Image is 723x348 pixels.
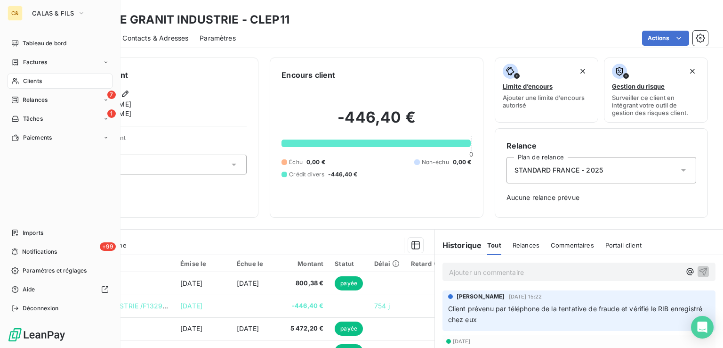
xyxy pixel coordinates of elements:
[200,33,236,43] span: Paramètres
[374,302,390,310] span: 754 j
[335,276,363,290] span: payée
[180,279,202,287] span: [DATE]
[290,260,324,267] div: Montant
[328,170,357,179] span: -446,40 €
[290,324,324,333] span: 5 472,20 €
[23,96,48,104] span: Relances
[122,33,188,43] span: Contacts & Adresses
[281,69,335,81] h6: Encours client
[435,240,482,251] h6: Historique
[448,305,705,323] span: Client prévenu par téléphone de la tentative de fraude et vérifié le RIB enregistré chez eux
[237,324,259,332] span: [DATE]
[612,94,700,116] span: Surveiller ce client en intégrant votre outil de gestion des risques client.
[281,108,471,136] h2: -446,40 €
[8,327,66,342] img: Logo LeanPay
[290,279,324,288] span: 800,38 €
[107,91,116,99] span: 7
[506,193,696,202] span: Aucune relance prévue
[83,11,289,28] h3: LEPAGE GRANIT INDUSTRIE - CLEP11
[23,58,47,66] span: Factures
[335,260,363,267] div: Statut
[503,94,591,109] span: Ajouter une limite d’encours autorisé
[422,158,449,166] span: Non-échu
[57,69,247,81] h6: Informations client
[374,260,400,267] div: Délai
[289,170,324,179] span: Crédit divers
[289,158,303,166] span: Échu
[509,294,542,299] span: [DATE] 15:22
[8,6,23,21] div: C&
[642,31,689,46] button: Actions
[306,158,325,166] span: 0,00 €
[23,133,52,142] span: Paiements
[605,241,642,249] span: Portail client
[180,302,202,310] span: [DATE]
[514,166,603,175] span: STANDARD FRANCE - 2025
[503,83,553,90] span: Limite d’encours
[612,83,665,90] span: Gestion du risque
[506,140,696,151] h6: Relance
[22,248,57,256] span: Notifications
[76,134,247,147] span: Propriétés Client
[107,109,116,118] span: 1
[551,241,594,249] span: Commentaires
[411,260,441,267] div: Retard
[32,9,74,17] span: CALAS & FILS
[23,285,35,294] span: Aide
[487,241,501,249] span: Tout
[8,282,112,297] a: Aide
[237,279,259,287] span: [DATE]
[23,77,42,85] span: Clients
[453,158,472,166] span: 0,00 €
[23,229,43,237] span: Imports
[513,241,539,249] span: Relances
[36,302,208,310] span: VIR LEPAGE GRANIT INDUSTRIE /F13297 DEJA REGLE
[604,58,708,123] button: Gestion du risqueSurveiller ce client en intégrant votre outil de gestion des risques client.
[453,339,471,344] span: [DATE]
[100,242,116,251] span: +99
[237,260,279,267] div: Échue le
[495,58,599,123] button: Limite d’encoursAjouter une limite d’encours autorisé
[469,150,473,158] span: 0
[180,260,225,267] div: Émise le
[457,292,505,301] span: [PERSON_NAME]
[335,322,363,336] span: payée
[23,115,43,123] span: Tâches
[290,301,324,311] span: -446,40 €
[691,316,714,339] div: Open Intercom Messenger
[180,324,202,332] span: [DATE]
[23,304,59,313] span: Déconnexion
[23,39,66,48] span: Tableau de bord
[23,266,87,275] span: Paramètres et réglages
